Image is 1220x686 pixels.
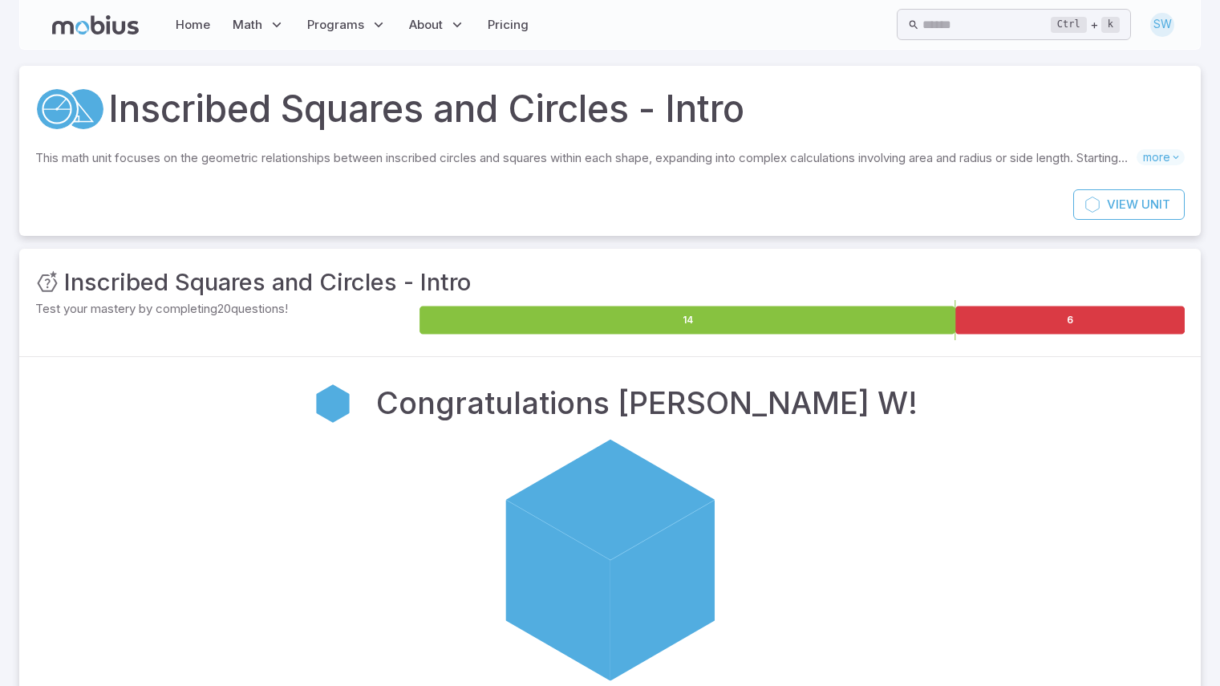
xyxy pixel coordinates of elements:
span: View [1107,196,1138,213]
kbd: Ctrl [1051,17,1087,33]
h1: Inscribed Squares and Circles - Intro [108,82,744,136]
h3: Inscribed Squares and Circles - Intro [64,265,471,300]
span: Unit [1141,196,1170,213]
span: Programs [307,16,364,34]
a: Home [171,6,215,43]
span: Math [233,16,262,34]
a: Pricing [483,6,533,43]
p: Test your mastery by completing 20 questions! [35,300,416,318]
span: About [409,16,443,34]
a: Circles [35,87,79,131]
kbd: k [1101,17,1120,33]
div: SW [1150,13,1174,37]
div: + [1051,15,1120,35]
a: Pythagoras [62,87,105,131]
a: ViewUnit [1073,189,1185,220]
p: This math unit focuses on the geometric relationships between inscribed circles and squares withi... [35,149,1137,167]
h2: Congratulations [PERSON_NAME] W! [376,381,918,426]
